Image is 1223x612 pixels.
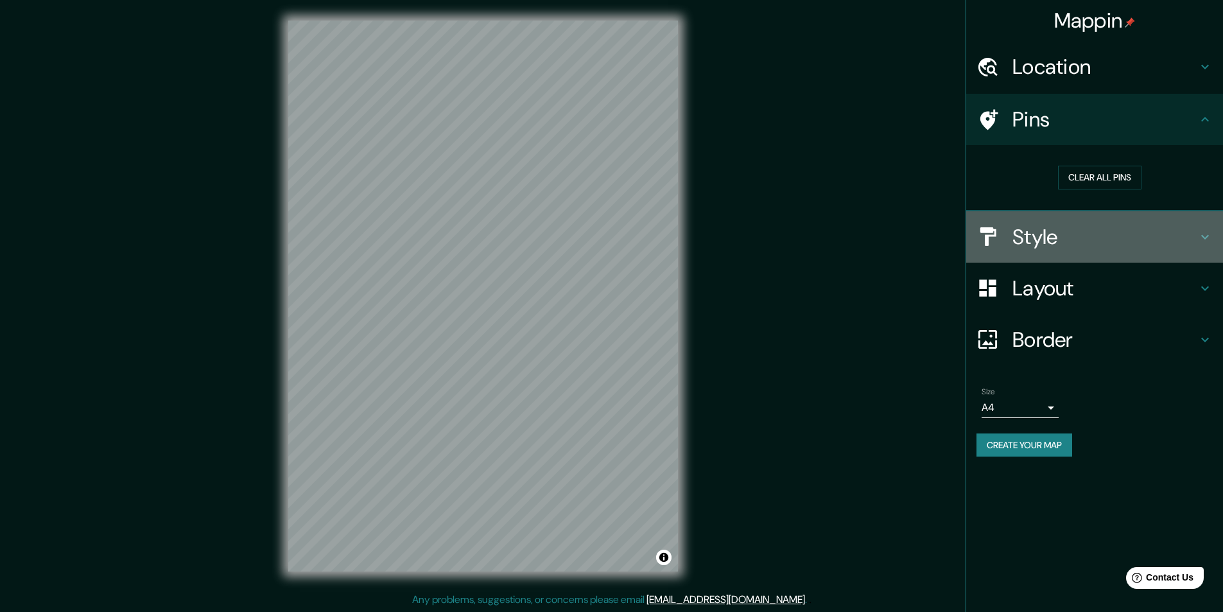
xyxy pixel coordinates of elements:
[288,21,678,572] canvas: Map
[1012,327,1197,353] h4: Border
[976,433,1072,457] button: Create your map
[807,592,809,608] div: .
[982,398,1059,418] div: A4
[966,314,1223,365] div: Border
[646,593,805,606] a: [EMAIL_ADDRESS][DOMAIN_NAME]
[656,550,672,565] button: Toggle attribution
[1058,166,1141,189] button: Clear all pins
[966,41,1223,92] div: Location
[966,263,1223,314] div: Layout
[1012,54,1197,80] h4: Location
[1012,107,1197,132] h4: Pins
[1054,8,1136,33] h4: Mappin
[1012,224,1197,250] h4: Style
[412,592,807,608] p: Any problems, suggestions, or concerns please email .
[1012,275,1197,301] h4: Layout
[1109,562,1209,598] iframe: Help widget launcher
[966,211,1223,263] div: Style
[1125,17,1135,28] img: pin-icon.png
[982,386,995,397] label: Size
[966,94,1223,145] div: Pins
[809,592,811,608] div: .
